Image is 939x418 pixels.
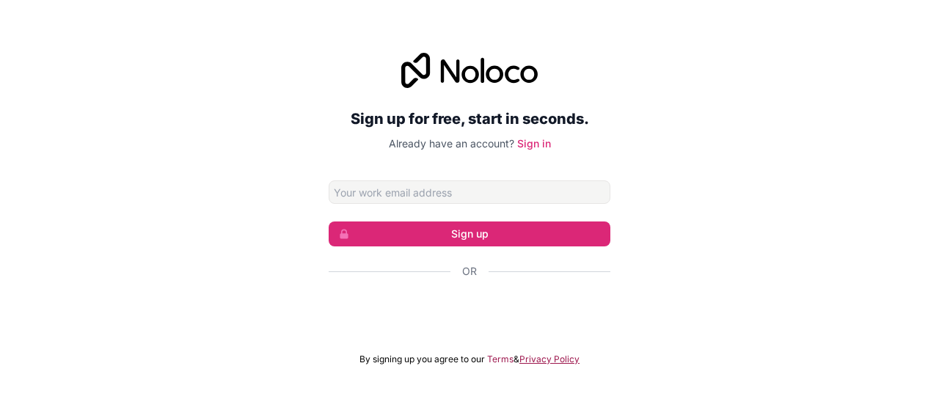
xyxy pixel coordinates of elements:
a: Sign in [517,137,551,150]
a: Terms [487,353,514,365]
iframe: Sign in with Google Button [321,295,618,327]
a: Privacy Policy [519,353,580,365]
span: Already have an account? [389,137,514,150]
span: By signing up you agree to our [359,353,485,365]
span: & [514,353,519,365]
h2: Sign up for free, start in seconds. [329,106,610,132]
span: Or [462,264,477,279]
input: Email address [329,180,610,204]
button: Sign up [329,221,610,246]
